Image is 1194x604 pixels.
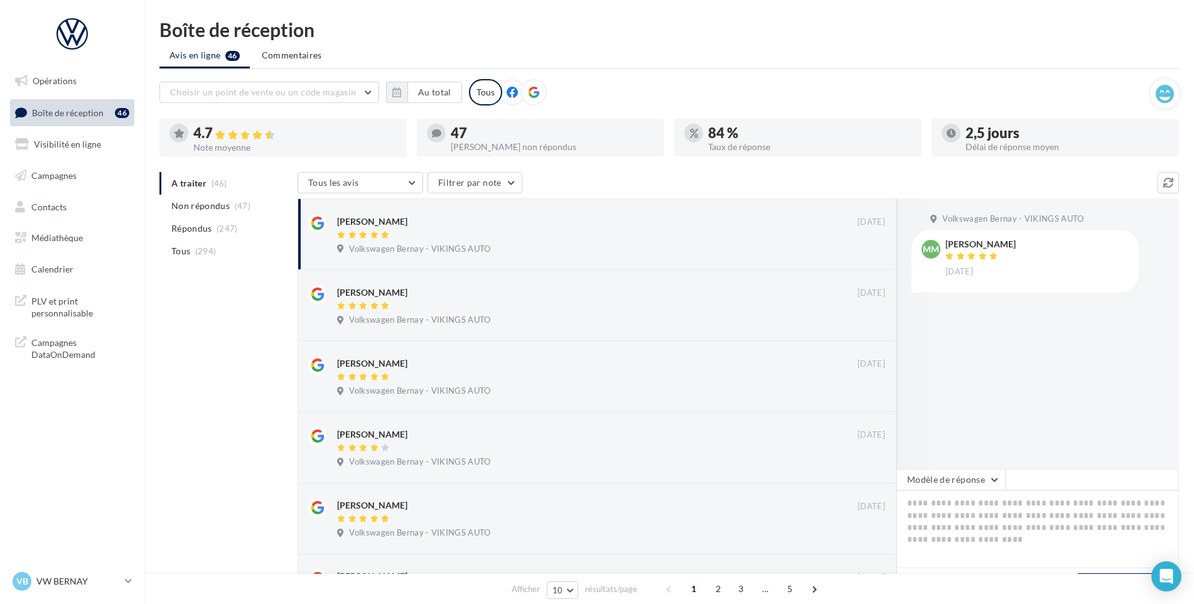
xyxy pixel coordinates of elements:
[407,82,462,103] button: Au total
[8,131,137,158] a: Visibilité en ligne
[171,200,230,212] span: Non répondus
[8,288,137,325] a: PLV et print personnalisable
[262,49,322,62] span: Commentaires
[349,244,490,255] span: Volkswagen Bernay - VIKINGS AUTO
[8,329,137,366] a: Campagnes DataOnDemand
[337,215,407,228] div: [PERSON_NAME]
[159,20,1179,39] div: Boîte de réception
[31,170,77,181] span: Campagnes
[31,201,67,212] span: Contacts
[349,527,490,539] span: Volkswagen Bernay - VIKINGS AUTO
[298,172,423,193] button: Tous les avis
[337,570,407,583] div: [PERSON_NAME]
[386,82,462,103] button: Au total
[171,245,190,257] span: Tous
[731,579,751,599] span: 3
[8,163,137,189] a: Campagnes
[708,126,912,140] div: 84 %
[552,585,563,595] span: 10
[945,266,973,278] span: [DATE]
[31,232,83,243] span: Médiathèque
[942,213,1084,225] span: Volkswagen Bernay - VIKINGS AUTO
[858,288,885,299] span: [DATE]
[10,569,134,593] a: VB VW BERNAY
[965,126,1169,140] div: 2,5 jours
[923,243,939,256] span: MM
[8,68,137,94] a: Opérations
[451,143,654,151] div: [PERSON_NAME] non répondus
[34,139,101,149] span: Visibilité en ligne
[308,177,359,188] span: Tous les avis
[1151,561,1181,591] div: Open Intercom Messenger
[945,240,1016,249] div: [PERSON_NAME]
[8,256,137,283] a: Calendrier
[33,75,77,86] span: Opérations
[235,201,250,211] span: (47)
[858,359,885,370] span: [DATE]
[965,143,1169,151] div: Délai de réponse moyen
[349,315,490,326] span: Volkswagen Bernay - VIKINGS AUTO
[547,581,579,599] button: 10
[708,579,728,599] span: 2
[159,82,379,103] button: Choisir un point de vente ou un code magasin
[349,456,490,468] span: Volkswagen Bernay - VIKINGS AUTO
[193,143,397,152] div: Note moyenne
[8,99,137,126] a: Boîte de réception46
[337,428,407,441] div: [PERSON_NAME]
[31,264,73,274] span: Calendrier
[428,172,522,193] button: Filtrer par note
[337,357,407,370] div: [PERSON_NAME]
[469,79,502,105] div: Tous
[858,429,885,441] span: [DATE]
[858,501,885,512] span: [DATE]
[217,224,238,234] span: (247)
[708,143,912,151] div: Taux de réponse
[349,386,490,397] span: Volkswagen Bernay - VIKINGS AUTO
[8,194,137,220] a: Contacts
[858,217,885,228] span: [DATE]
[170,87,356,97] span: Choisir un point de vente ou un code magasin
[171,222,212,235] span: Répondus
[31,334,129,361] span: Campagnes DataOnDemand
[193,126,397,141] div: 4.7
[8,225,137,251] a: Médiathèque
[16,575,28,588] span: VB
[36,575,120,588] p: VW BERNAY
[780,579,800,599] span: 5
[337,286,407,299] div: [PERSON_NAME]
[585,583,637,595] span: résultats/page
[195,246,217,256] span: (294)
[337,499,407,512] div: [PERSON_NAME]
[684,579,704,599] span: 1
[32,107,104,117] span: Boîte de réception
[755,579,775,599] span: ...
[512,583,540,595] span: Afficher
[858,572,885,583] span: [DATE]
[31,293,129,320] span: PLV et print personnalisable
[896,469,1006,490] button: Modèle de réponse
[115,108,129,118] div: 46
[451,126,654,140] div: 47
